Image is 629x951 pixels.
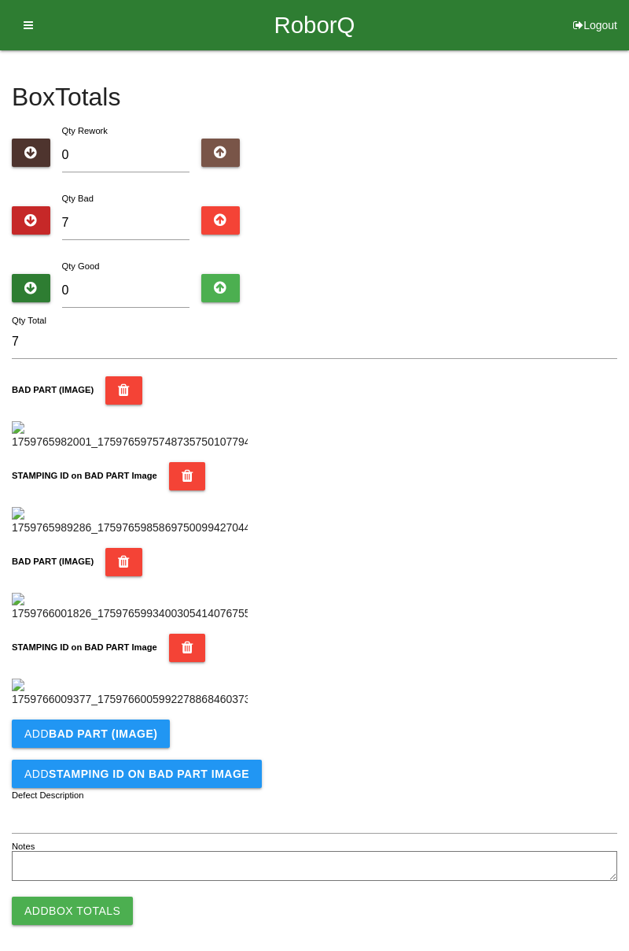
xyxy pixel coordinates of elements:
[12,760,262,788] button: AddSTAMPING ID on BAD PART Image
[12,314,46,327] label: Qty Total
[49,768,249,780] b: STAMPING ID on BAD PART Image
[62,194,94,203] label: Qty Bad
[12,720,170,748] button: AddBAD PART (IMAGE)
[12,593,248,622] img: 1759766001826_17597659934003054140767553904612.jpg
[12,789,84,802] label: Defect Description
[12,471,157,480] b: STAMPING ID on BAD PART Image
[62,126,108,135] label: Qty Rework
[12,83,617,111] h4: Box Totals
[12,840,35,853] label: Notes
[12,557,94,566] b: BAD PART (IMAGE)
[12,897,133,925] button: AddBox Totals
[105,548,142,576] button: BAD PART (IMAGE)
[62,261,100,271] label: Qty Good
[49,727,157,740] b: BAD PART (IMAGE)
[12,507,248,536] img: 1759765989286_17597659858697500994270446746827.jpg
[12,679,248,708] img: 1759766009377_17597660059922788684603737691767.jpg
[169,634,206,662] button: STAMPING ID on BAD PART Image
[169,462,206,490] button: STAMPING ID on BAD PART Image
[12,421,248,450] img: 1759765982001_17597659757487357501077942904634.jpg
[12,642,157,652] b: STAMPING ID on BAD PART Image
[12,385,94,394] b: BAD PART (IMAGE)
[105,376,142,405] button: BAD PART (IMAGE)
